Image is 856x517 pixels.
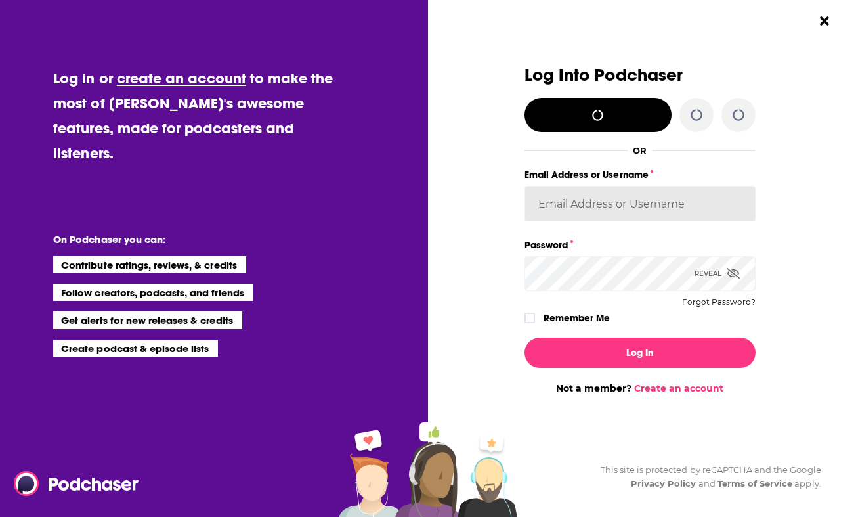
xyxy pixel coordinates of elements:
[544,309,610,326] label: Remember Me
[53,284,253,301] li: Follow creators, podcasts, and friends
[524,382,756,394] div: Not a member?
[634,382,723,394] a: Create an account
[14,471,129,496] a: Podchaser - Follow, Share and Rate Podcasts
[633,145,647,156] div: OR
[14,471,140,496] img: Podchaser - Follow, Share and Rate Podcasts
[117,69,246,87] a: create an account
[695,256,740,291] div: Reveal
[53,311,242,328] li: Get alerts for new releases & credits
[631,478,696,489] a: Privacy Policy
[682,298,756,307] button: Forgot Password?
[53,233,316,246] li: On Podchaser you can:
[590,463,821,491] div: This site is protected by reCAPTCHA and the Google and apply.
[812,9,837,34] button: Close Button
[53,256,246,273] li: Contribute ratings, reviews, & credits
[524,338,756,368] button: Log In
[717,478,793,489] a: Terms of Service
[524,166,756,183] label: Email Address or Username
[524,186,756,221] input: Email Address or Username
[53,340,218,357] li: Create podcast & episode lists
[524,66,756,85] h3: Log Into Podchaser
[524,236,756,254] label: Password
